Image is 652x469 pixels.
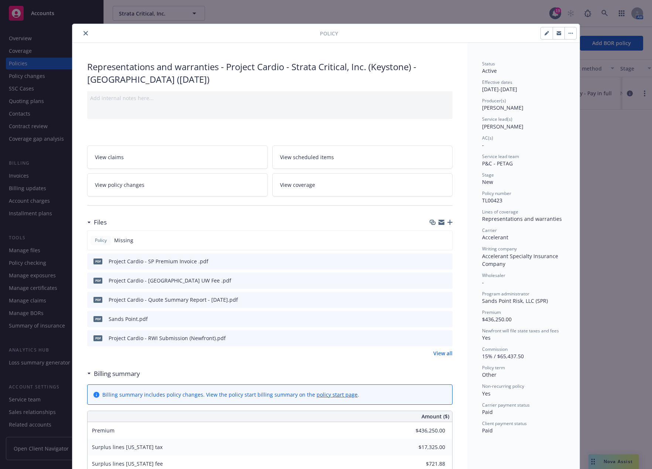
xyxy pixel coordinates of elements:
span: Service lead team [482,153,519,160]
div: Representations and warranties [482,215,565,223]
span: Wholesaler [482,272,505,278]
span: pdf [93,278,102,283]
span: Surplus lines [US_STATE] tax [92,444,163,451]
div: Project Cardio - Quote Summary Report - [DATE].pdf [109,296,238,304]
span: Amount ($) [421,412,449,420]
span: Premium [482,309,501,315]
span: Paid [482,408,493,415]
span: Policy [93,237,108,244]
div: Files [87,218,107,227]
span: View scheduled items [280,153,334,161]
span: Carrier payment status [482,402,530,408]
span: [PERSON_NAME] [482,123,523,130]
div: [DATE] - [DATE] [482,79,565,93]
span: Effective dates [482,79,512,85]
span: Accelerant Specialty Insurance Company [482,253,560,267]
div: Project Cardio - RWI Submission (Newfront).pdf [109,334,226,342]
span: Client payment status [482,420,527,427]
span: Yes [482,390,491,397]
span: Policy [320,30,338,37]
span: View claims [95,153,124,161]
div: Billing summary [87,369,140,379]
a: View coverage [272,173,453,196]
span: Other [482,371,496,378]
span: P&C - PETAG [482,160,513,167]
span: Carrier [482,227,497,233]
span: View policy changes [95,181,144,189]
a: View claims [87,146,268,169]
button: preview file [443,257,450,265]
div: Sands Point.pdf [109,315,148,323]
span: pdf [93,335,102,341]
span: - [482,141,484,148]
div: Project Cardio - SP Premium Invoice .pdf [109,257,208,265]
span: [PERSON_NAME] [482,104,523,111]
span: Missing [114,236,133,244]
span: Writing company [482,246,517,252]
span: TL00423 [482,197,502,204]
input: 0.00 [402,442,450,453]
span: Program administrator [482,291,529,297]
div: Project Cardio - [GEOGRAPHIC_DATA] UW Fee .pdf [109,277,231,284]
a: policy start page [317,391,358,398]
button: download file [431,296,437,304]
span: AC(s) [482,135,493,141]
div: Add internal notes here... [90,94,450,102]
button: close [81,29,90,38]
span: Accelerant [482,234,508,241]
span: Newfront will file state taxes and fees [482,328,559,334]
span: Policy term [482,364,505,371]
span: Producer(s) [482,97,506,104]
button: download file [431,334,437,342]
button: preview file [443,296,450,304]
a: View all [433,349,453,357]
span: pdf [93,297,102,302]
span: New [482,178,493,185]
span: Paid [482,427,493,434]
span: Sands Point Risk, LLC (SPR) [482,297,548,304]
input: 0.00 [402,425,450,436]
div: Representations and warranties - Project Cardio - Strata Critical, Inc. (Keystone) - [GEOGRAPHIC_... [87,61,453,85]
button: download file [431,315,437,323]
span: 15% / $65,437.50 [482,353,524,360]
button: preview file [443,315,450,323]
h3: Files [94,218,107,227]
span: Service lead(s) [482,116,512,122]
span: Active [482,67,497,74]
span: pdf [93,259,102,264]
span: - [482,279,484,286]
span: $436,250.00 [482,316,512,323]
span: Lines of coverage [482,209,518,215]
span: Surplus lines [US_STATE] fee [92,460,163,467]
span: Non-recurring policy [482,383,524,389]
button: download file [431,277,437,284]
span: Premium [92,427,115,434]
span: Policy number [482,190,511,196]
a: View policy changes [87,173,268,196]
span: Status [482,61,495,67]
a: View scheduled items [272,146,453,169]
span: Stage [482,172,494,178]
button: preview file [443,334,450,342]
span: pdf [93,316,102,322]
span: Yes [482,334,491,341]
h3: Billing summary [94,369,140,379]
span: Commission [482,346,508,352]
span: View coverage [280,181,315,189]
button: preview file [443,277,450,284]
button: download file [431,257,437,265]
div: Billing summary includes policy changes. View the policy start billing summary on the . [102,391,359,398]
